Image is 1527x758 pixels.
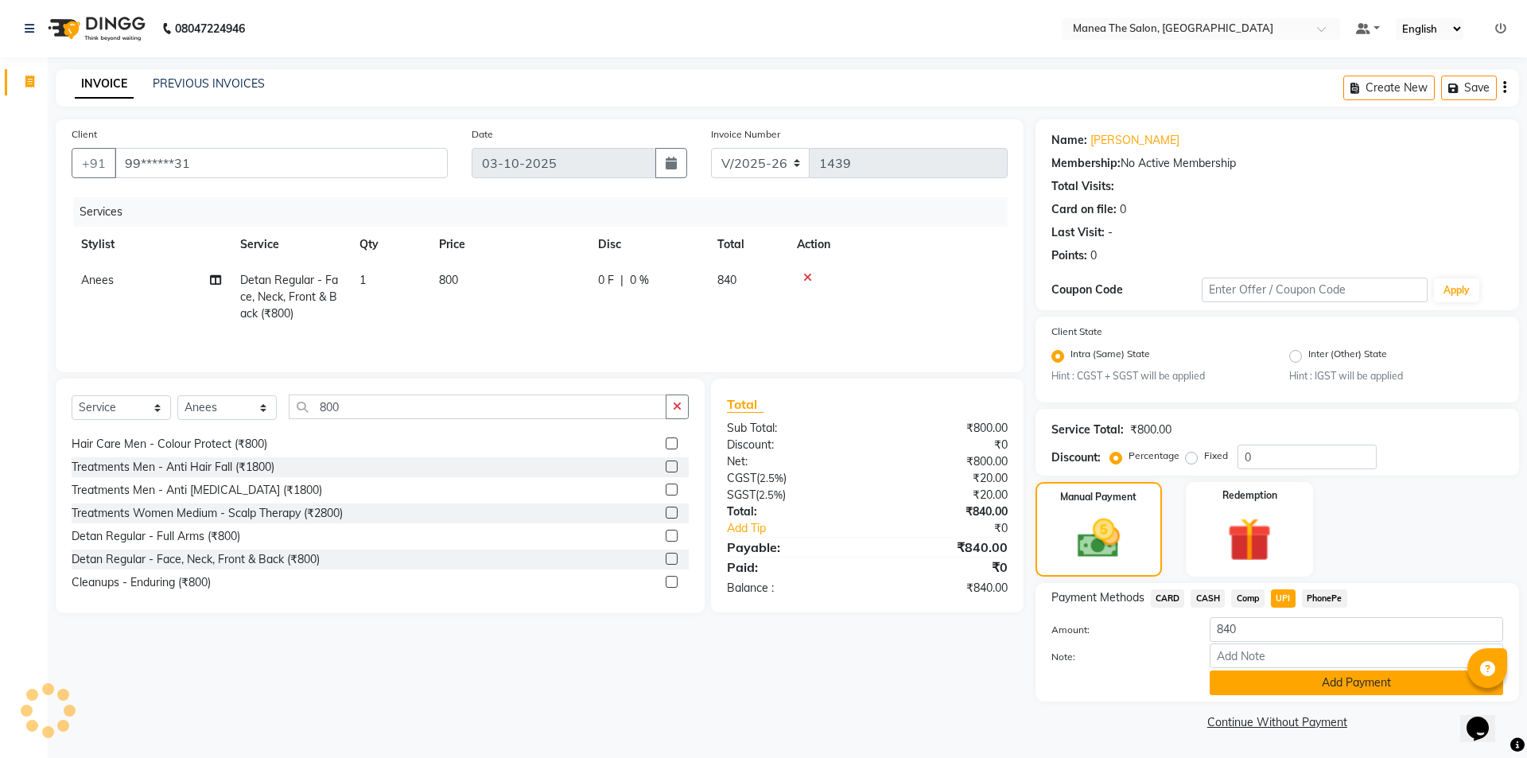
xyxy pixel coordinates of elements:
[75,70,134,99] a: INVOICE
[1210,617,1503,642] input: Amount
[72,528,240,545] div: Detan Regular - Full Arms (₹800)
[1129,449,1179,463] label: Percentage
[717,273,736,287] span: 840
[1051,155,1121,172] div: Membership:
[867,580,1019,597] div: ₹840.00
[892,520,1019,537] div: ₹0
[760,472,783,484] span: 2.5%
[1039,623,1198,637] label: Amount:
[289,395,666,419] input: Search or Scan
[1051,178,1114,195] div: Total Visits:
[867,558,1019,577] div: ₹0
[439,273,458,287] span: 800
[1214,512,1285,567] img: _gift.svg
[115,148,448,178] input: Search by Name/Mobile/Email/Code
[429,227,589,262] th: Price
[1271,589,1296,608] span: UPI
[1051,132,1087,149] div: Name:
[1064,514,1133,562] img: _cash.svg
[1441,76,1497,100] button: Save
[1289,369,1503,383] small: Hint : IGST will be applied
[715,470,867,487] div: ( )
[1343,76,1435,100] button: Create New
[715,437,867,453] div: Discount:
[1051,589,1144,606] span: Payment Methods
[1434,278,1479,302] button: Apply
[867,437,1019,453] div: ₹0
[72,505,343,522] div: Treatments Women Medium - Scalp Therapy (₹2800)
[81,273,114,287] span: Anees
[1051,224,1105,241] div: Last Visit:
[867,453,1019,470] div: ₹800.00
[1108,224,1113,241] div: -
[472,127,493,142] label: Date
[72,148,116,178] button: +91
[1210,671,1503,695] button: Add Payment
[715,520,892,537] a: Add Tip
[1090,132,1179,149] a: [PERSON_NAME]
[867,487,1019,503] div: ₹20.00
[1151,589,1185,608] span: CARD
[1210,643,1503,668] input: Add Note
[72,551,320,568] div: Detan Regular - Face, Neck, Front & Back (₹800)
[715,503,867,520] div: Total:
[1460,694,1511,742] iframe: chat widget
[1051,155,1503,172] div: No Active Membership
[1039,650,1198,664] label: Note:
[727,396,763,413] span: Total
[231,227,350,262] th: Service
[715,538,867,557] div: Payable:
[867,420,1019,437] div: ₹800.00
[1039,714,1516,731] a: Continue Without Payment
[1202,278,1428,302] input: Enter Offer / Coupon Code
[1051,422,1124,438] div: Service Total:
[72,459,274,476] div: Treatments Men - Anti Hair Fall (₹1800)
[350,227,429,262] th: Qty
[175,6,245,51] b: 08047224946
[1051,201,1117,218] div: Card on file:
[620,272,624,289] span: |
[1191,589,1225,608] span: CASH
[1308,347,1387,366] label: Inter (Other) State
[598,272,614,289] span: 0 F
[867,503,1019,520] div: ₹840.00
[715,487,867,503] div: ( )
[1231,589,1265,608] span: Comp
[72,436,267,453] div: Hair Care Men - Colour Protect (₹800)
[715,420,867,437] div: Sub Total:
[708,227,787,262] th: Total
[359,273,366,287] span: 1
[589,227,708,262] th: Disc
[1051,247,1087,264] div: Points:
[1051,282,1202,298] div: Coupon Code
[1090,247,1097,264] div: 0
[1060,490,1137,504] label: Manual Payment
[72,227,231,262] th: Stylist
[867,538,1019,557] div: ₹840.00
[867,470,1019,487] div: ₹20.00
[1120,201,1126,218] div: 0
[787,227,1008,262] th: Action
[630,272,649,289] span: 0 %
[73,197,1020,227] div: Services
[715,580,867,597] div: Balance :
[1051,325,1102,339] label: Client State
[1130,422,1171,438] div: ₹800.00
[41,6,150,51] img: logo
[727,471,756,485] span: CGST
[759,488,783,501] span: 2.5%
[715,453,867,470] div: Net:
[1302,589,1347,608] span: PhonePe
[1051,369,1265,383] small: Hint : CGST + SGST will be applied
[1204,449,1228,463] label: Fixed
[1222,488,1277,503] label: Redemption
[715,558,867,577] div: Paid:
[72,127,97,142] label: Client
[153,76,265,91] a: PREVIOUS INVOICES
[1051,449,1101,466] div: Discount:
[727,488,756,502] span: SGST
[240,273,338,321] span: Detan Regular - Face, Neck, Front & Back (₹800)
[72,482,322,499] div: Treatments Men - Anti [MEDICAL_DATA] (₹1800)
[1070,347,1150,366] label: Intra (Same) State
[711,127,780,142] label: Invoice Number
